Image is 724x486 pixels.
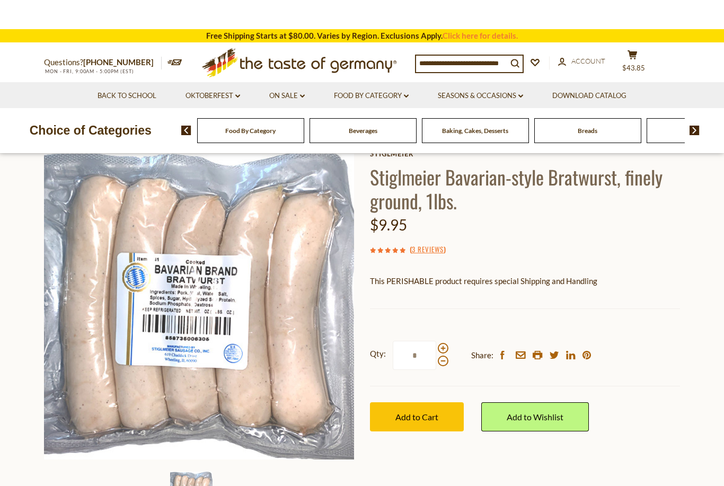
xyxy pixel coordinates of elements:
a: Seasons & Occasions [438,90,523,102]
a: Download Catalog [552,90,626,102]
span: Account [571,57,605,65]
span: ( ) [410,244,446,254]
span: MON - FRI, 9:00AM - 5:00PM (EST) [44,68,134,74]
a: On Sale [269,90,305,102]
img: next arrow [690,126,700,135]
span: $43.85 [622,64,645,72]
button: Add to Cart [370,402,464,431]
button: $43.85 [616,50,648,76]
input: Qty: [393,341,436,370]
a: Breads [578,127,597,135]
a: Add to Wishlist [481,402,589,431]
a: Back to School [98,90,156,102]
a: 3 Reviews [412,244,444,255]
li: We will ship this product in heat-protective packaging and ice. [380,296,680,309]
a: Oktoberfest [186,90,240,102]
a: Click here for details. [443,31,518,40]
a: [PHONE_NUMBER] [83,57,154,67]
h1: Stiglmeier Bavarian-style Bratwurst, finely ground, 1lbs. [370,165,680,213]
a: Stiglmeier [370,149,680,158]
span: Add to Cart [395,412,438,422]
a: Food By Category [225,127,276,135]
p: This PERISHABLE product requires special Shipping and Handling [370,275,680,288]
span: $9.95 [370,216,407,234]
img: previous arrow [181,126,191,135]
p: Questions? [44,56,162,69]
span: Share: [471,349,493,362]
a: Account [558,56,605,67]
a: Food By Category [334,90,409,102]
strong: Qty: [370,347,386,360]
a: Beverages [349,127,377,135]
img: Stiglmeier Bavarian-style Bratwurst, finely ground, 1lbs. [44,149,354,460]
a: Baking, Cakes, Desserts [442,127,508,135]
